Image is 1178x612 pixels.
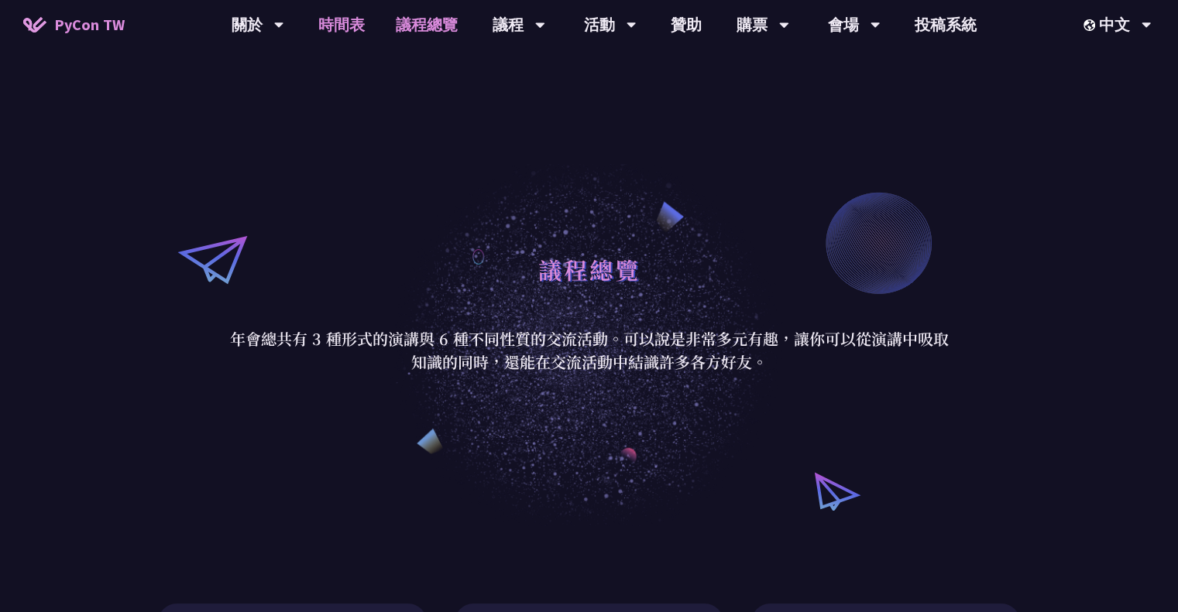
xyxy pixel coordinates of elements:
img: Locale Icon [1084,19,1099,31]
span: PyCon TW [54,13,125,36]
img: Home icon of PyCon TW 2025 [23,17,46,32]
h1: 議程總覽 [538,246,641,292]
p: 年會總共有 3 種形式的演講與 6 種不同性質的交流活動。可以說是非常多元有趣，讓你可以從演講中吸取知識的同時，還能在交流活動中結識許多各方好友。 [229,327,950,374]
a: PyCon TW [8,5,140,44]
